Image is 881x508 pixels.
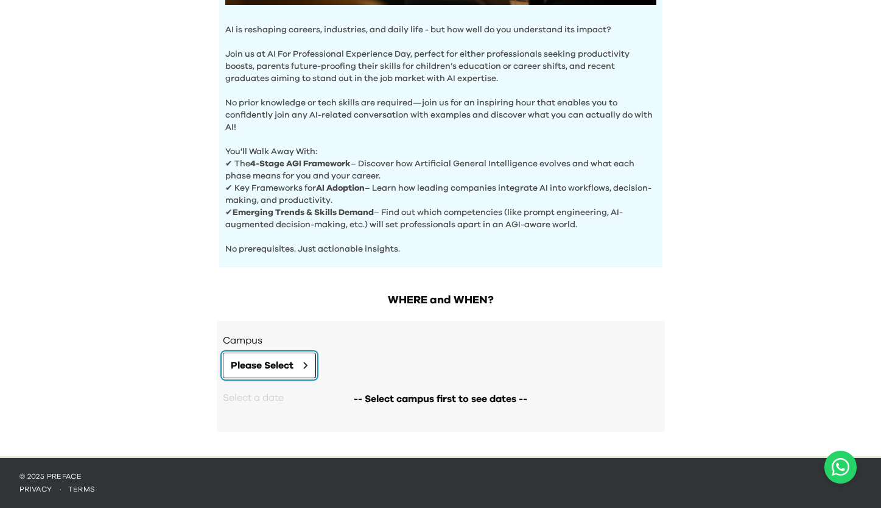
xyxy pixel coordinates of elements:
a: privacy [19,485,52,493]
span: Please Select [231,358,293,373]
p: ✔ Key Frameworks for – Learn how leading companies integrate AI into workflows, decision-making, ... [225,182,656,206]
a: Chat with us on WhatsApp [824,451,857,484]
p: ✔ The – Discover how Artificial General Intelligence evolves and what each phase means for you an... [225,158,656,182]
b: AI Adoption [316,184,365,192]
p: You'll Walk Away With: [225,133,656,158]
b: Emerging Trends & Skills Demand [233,208,374,217]
p: No prerequisites. Just actionable insights. [225,231,656,255]
h3: Campus [223,333,659,348]
p: No prior knowledge or tech skills are required—join us for an inspiring hour that enables you to ... [225,85,656,133]
b: 4-Stage AGI Framework [250,160,351,168]
p: ✔ – Find out which competencies (like prompt engineering, AI-augmented decision-making, etc.) wil... [225,206,656,231]
a: terms [68,485,96,493]
p: AI is reshaping careers, industries, and daily life - but how well do you understand its impact? [225,24,656,36]
p: © 2025 Preface [19,471,862,481]
p: Join us at AI For Professional Experience Day, perfect for either professionals seeking productiv... [225,36,656,85]
h2: WHERE and WHEN? [217,292,665,309]
span: · [52,485,68,493]
button: Please Select [223,353,316,378]
button: Open WhatsApp chat [824,451,857,484]
span: -- Select campus first to see dates -- [354,392,527,406]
